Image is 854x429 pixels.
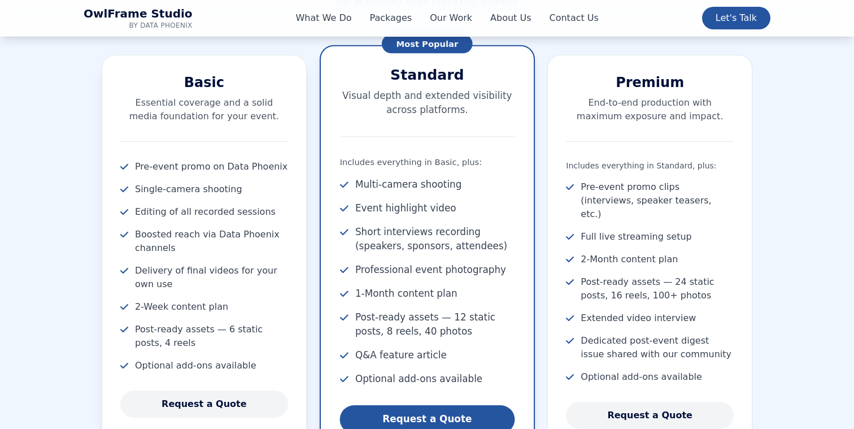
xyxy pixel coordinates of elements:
[120,391,288,418] a: Request a Quote
[84,21,193,30] span: by Data Phoenix
[355,372,482,386] span: Optional add-ons available
[581,253,678,266] span: 2-Month content plan
[490,11,531,25] a: About Us
[566,73,734,92] h3: Premium
[120,96,288,123] p: Essential coverage and a solid media foundation for your event.
[566,402,734,429] a: Request a Quote
[135,183,242,196] span: Single-camera shooting
[702,7,770,29] a: Let's Talk
[581,311,696,325] span: Extended video interview
[84,7,193,30] a: OwlFrame Studio Home
[430,11,472,25] a: Our Work
[339,65,514,84] h3: Standard
[355,201,456,215] span: Event highlight video
[135,359,256,372] span: Optional add-ons available
[135,160,287,174] span: Pre-event promo on Data Phoenix
[339,89,514,117] p: Visual depth and extended visibility across platforms.
[355,310,515,339] span: Post-ready assets — 12 static posts, 8 reels, 40 photos
[120,73,288,92] h3: Basic
[566,96,734,123] p: End-to-end production with maximum exposure and impact.
[382,34,472,54] span: Most Popular
[550,11,599,25] a: Contact Us
[135,205,276,219] span: Editing of all recorded sessions
[581,230,691,244] span: Full live streaming setup
[355,287,457,301] span: 1-Month content plan
[369,11,412,25] a: Packages
[581,334,734,361] span: Dedicated post-event digest issue shared with our community
[355,225,515,253] span: Short interviews recording (speakers, sponsors, attendees)
[135,323,288,350] span: Post-ready assets — 6 static posts, 4 reels
[84,7,193,21] span: OwlFrame Studio
[355,177,461,192] span: Multi-camera shooting
[135,300,228,314] span: 2-Week content plan
[581,275,734,302] span: Post-ready assets — 24 static posts, 16 reels, 100+ photos
[135,228,288,255] span: Boosted reach via Data Phoenix channels
[581,180,734,221] span: Pre-event promo clips (interviews, speaker teasers, etc.)
[566,160,734,171] p: Includes everything in Standard, plus:
[339,156,514,168] p: Includes everything in Basic, plus:
[295,11,351,25] a: What We Do
[355,348,447,362] span: Q&A feature article
[355,263,506,277] span: Professional event photography
[581,370,702,384] span: Optional add-ons available
[135,264,288,291] span: Delivery of final videos for your own use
